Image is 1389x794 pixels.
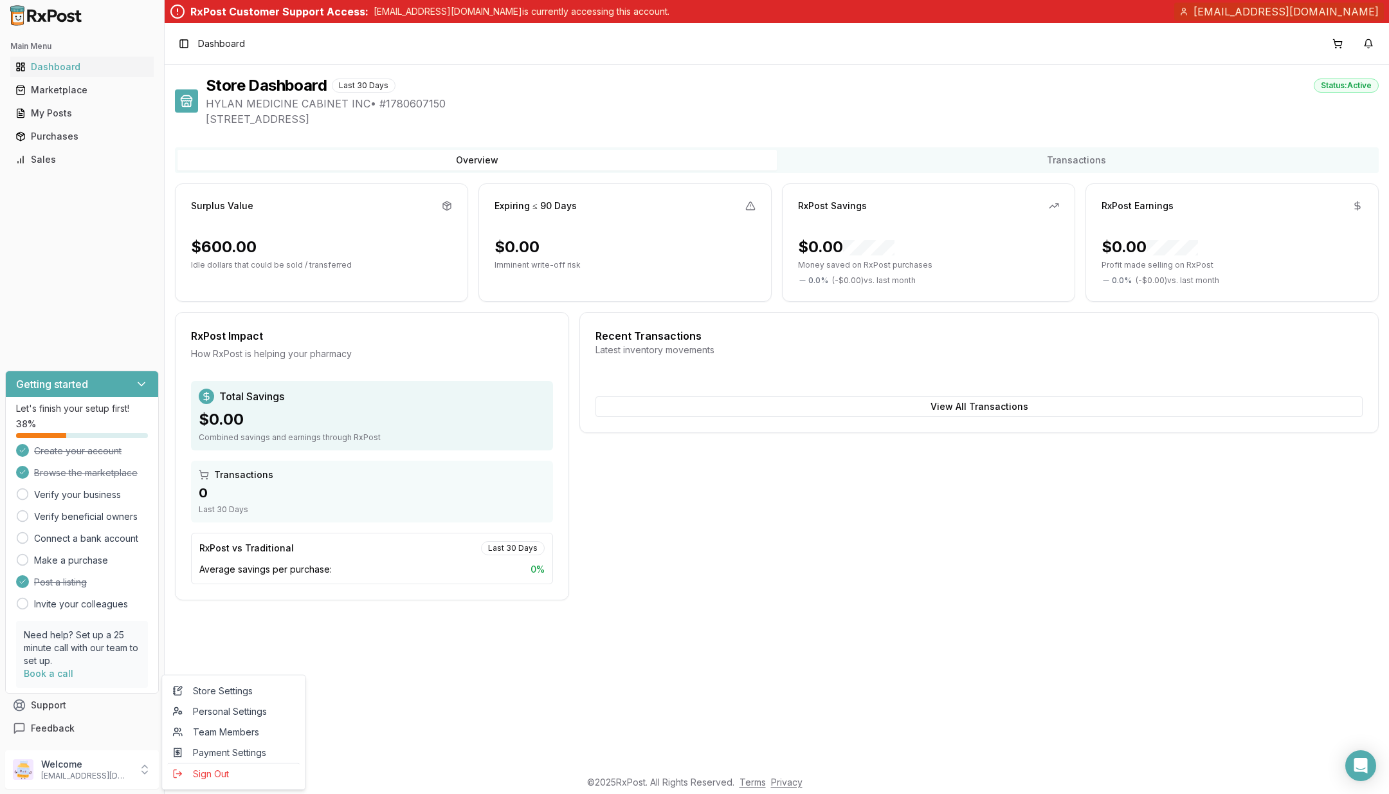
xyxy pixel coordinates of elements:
span: 0.0 % [1112,275,1132,286]
p: Profit made selling on RxPost [1102,260,1363,270]
div: RxPost vs Traditional [199,542,294,555]
span: Transactions [214,468,273,481]
span: Team Members [172,726,295,739]
div: Dashboard [15,60,149,73]
p: [EMAIL_ADDRESS][DOMAIN_NAME] [41,771,131,781]
div: Status: Active [1314,78,1379,93]
span: 0 % [531,563,545,576]
a: Verify beneficial owners [34,510,138,523]
a: Team Members [167,722,300,743]
button: Overview [177,150,777,171]
button: Sales [5,149,159,170]
a: Make a purchase [34,554,108,567]
img: RxPost Logo [5,5,87,26]
span: HYLAN MEDICINE CABINET INC • # 1780607150 [206,96,1379,111]
button: View All Transactions [595,396,1363,417]
span: [EMAIL_ADDRESS][DOMAIN_NAME] [1194,4,1379,19]
a: Invite your colleagues [34,598,128,611]
a: Verify your business [34,488,121,501]
div: My Posts [15,107,149,120]
button: Purchases [5,126,159,147]
p: [EMAIL_ADDRESS][DOMAIN_NAME] is currently accessing this account. [374,5,669,18]
div: RxPost Impact [191,328,553,344]
span: ( - $0.00 ) vs. last month [1136,275,1219,286]
div: $0.00 [199,409,545,430]
span: Sign Out [172,768,295,780]
p: Need help? Set up a 25 minute call with our team to set up. [24,629,140,667]
div: $600.00 [191,237,257,257]
div: Recent Transactions [595,328,1363,344]
p: Imminent write-off risk [495,260,756,270]
button: Feedback [5,717,159,740]
div: Marketplace [15,84,149,97]
a: Terms [740,777,766,788]
div: 0 [199,484,545,502]
span: Feedback [31,722,75,735]
button: Support [5,694,159,717]
a: Sales [10,148,154,171]
span: Average savings per purchase: [199,563,332,576]
span: Create your account [34,445,122,457]
h3: Getting started [16,376,88,392]
a: Store Settings [167,681,300,701]
p: Let's finish your setup first! [16,402,148,415]
button: Marketplace [5,80,159,100]
img: User avatar [13,759,33,780]
span: [STREET_ADDRESS] [206,111,1379,127]
a: Personal Settings [167,701,300,722]
div: Purchases [15,130,149,143]
a: Purchases [10,125,154,148]
a: Privacy [771,777,803,788]
div: Last 30 Days [481,541,545,555]
button: Transactions [777,150,1376,171]
span: ( - $0.00 ) vs. last month [832,275,916,286]
span: 0.0 % [808,275,828,286]
div: RxPost Earnings [1102,199,1174,212]
div: How RxPost is helping your pharmacy [191,347,553,360]
div: Last 30 Days [199,504,545,515]
span: Dashboard [198,37,245,50]
div: $0.00 [798,237,894,257]
span: Personal Settings [172,705,295,718]
div: Surplus Value [191,199,253,212]
div: Last 30 Days [332,78,395,93]
span: Total Savings [219,389,284,404]
h2: Main Menu [10,41,154,51]
span: Payment Settings [172,746,295,759]
p: Welcome [41,758,131,771]
span: Store Settings [172,685,295,697]
p: Idle dollars that could be sold / transferred [191,260,452,270]
div: RxPost Customer Support Access: [190,4,368,19]
a: Marketplace [10,78,154,102]
a: Connect a bank account [34,532,138,545]
a: My Posts [10,102,154,125]
span: 38 % [16,418,36,430]
div: Expiring ≤ 90 Days [495,199,577,212]
div: Sales [15,153,149,166]
h1: Store Dashboard [206,75,327,96]
button: Dashboard [5,57,159,77]
a: Book a call [24,668,73,679]
button: Sign Out [167,763,300,784]
a: Dashboard [10,55,154,78]
div: $0.00 [495,237,540,257]
span: Post a listing [34,576,87,589]
button: My Posts [5,103,159,124]
a: Payment Settings [167,743,300,763]
nav: breadcrumb [198,37,245,50]
span: Browse the marketplace [34,466,138,479]
div: Combined savings and earnings through RxPost [199,432,545,443]
div: Latest inventory movements [595,344,1363,356]
p: Money saved on RxPost purchases [798,260,1059,270]
div: $0.00 [1102,237,1198,257]
div: RxPost Savings [798,199,867,212]
div: Open Intercom Messenger [1345,750,1376,781]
